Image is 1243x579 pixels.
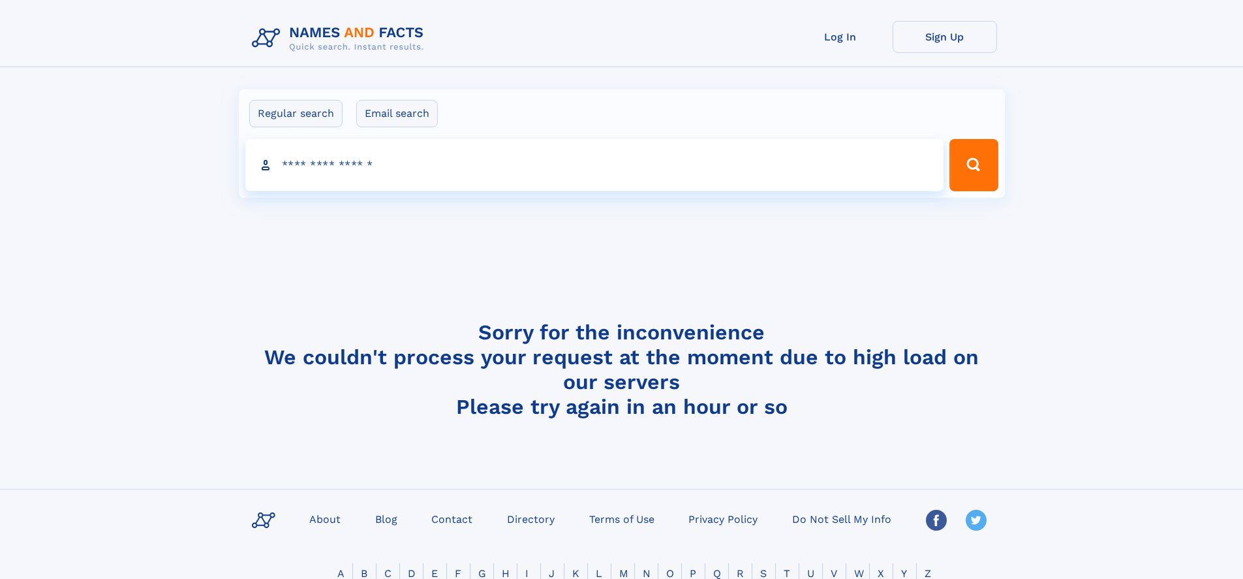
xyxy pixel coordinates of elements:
a: Terms of Use [584,509,660,528]
a: Log In [788,21,893,53]
a: Do Not Sell My Info [787,509,897,528]
img: Facebook [926,510,947,531]
a: Contact [426,509,478,528]
label: Email search [356,100,438,127]
img: Logo Names and Facts [247,21,435,56]
a: Directory [502,509,560,528]
button: Search Button [949,139,998,191]
a: Privacy Policy [683,509,763,528]
img: Twitter [966,510,987,531]
input: search input [245,139,944,191]
label: Regular search [249,100,343,127]
a: Blog [370,509,403,528]
h4: Sorry for the inconvenience We couldn't process your request at the moment due to high load on ou... [247,320,997,419]
a: Sign Up [893,21,997,53]
a: About [304,509,346,528]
